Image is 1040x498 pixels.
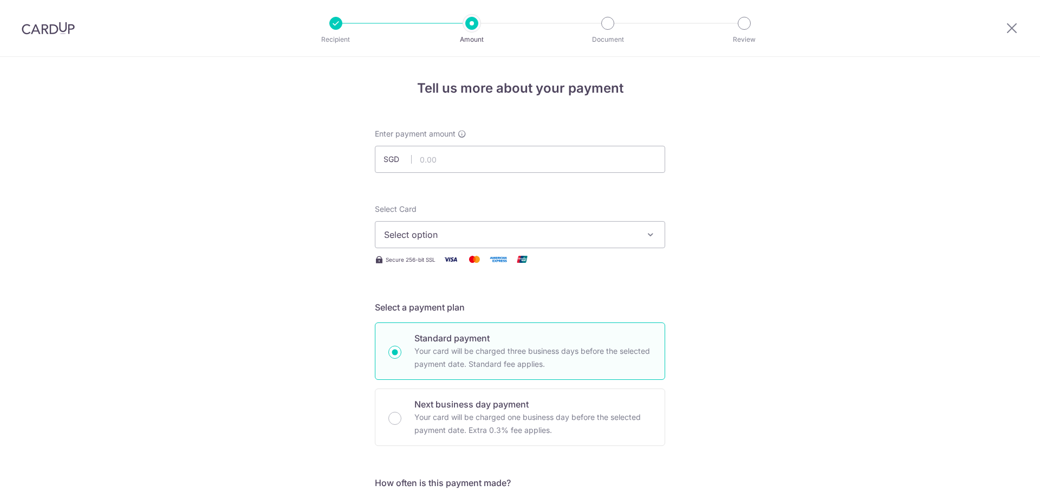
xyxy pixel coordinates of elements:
p: Review [704,34,784,45]
button: Select option [375,221,665,248]
p: Document [568,34,648,45]
h4: Tell us more about your payment [375,79,665,98]
span: Secure 256-bit SSL [386,255,435,264]
input: 0.00 [375,146,665,173]
p: Amount [432,34,512,45]
p: Your card will be charged one business day before the selected payment date. Extra 0.3% fee applies. [414,411,652,437]
img: CardUp [22,22,75,35]
h5: How often is this payment made? [375,476,665,489]
p: Standard payment [414,332,652,345]
img: Mastercard [464,253,485,266]
span: Select option [384,228,636,241]
h5: Select a payment plan [375,301,665,314]
img: American Express [487,253,509,266]
img: Union Pay [511,253,533,266]
span: SGD [383,154,412,165]
p: Your card will be charged three business days before the selected payment date. Standard fee appl... [414,345,652,371]
span: Enter payment amount [375,128,456,139]
span: translation missing: en.payables.payment_networks.credit_card.summary.labels.select_card [375,204,417,214]
p: Next business day payment [414,398,652,411]
img: Visa [440,253,461,266]
p: Recipient [296,34,376,45]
